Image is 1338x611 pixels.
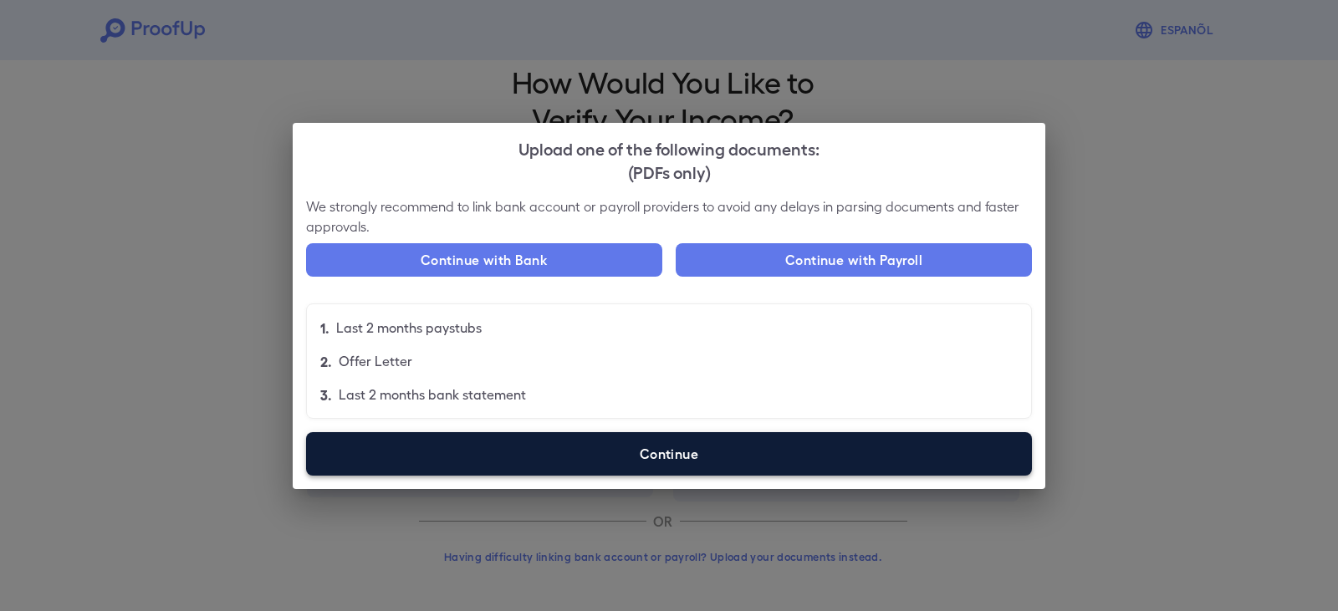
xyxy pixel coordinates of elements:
button: Continue with Bank [306,243,662,277]
p: 3. [320,384,332,405]
label: Continue [306,432,1032,476]
div: (PDFs only) [306,160,1032,183]
p: Last 2 months paystubs [336,318,482,338]
p: 2. [320,351,332,371]
p: Last 2 months bank statement [339,384,526,405]
p: We strongly recommend to link bank account or payroll providers to avoid any delays in parsing do... [306,196,1032,237]
h2: Upload one of the following documents: [293,123,1045,196]
p: Offer Letter [339,351,412,371]
p: 1. [320,318,329,338]
button: Continue with Payroll [676,243,1032,277]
